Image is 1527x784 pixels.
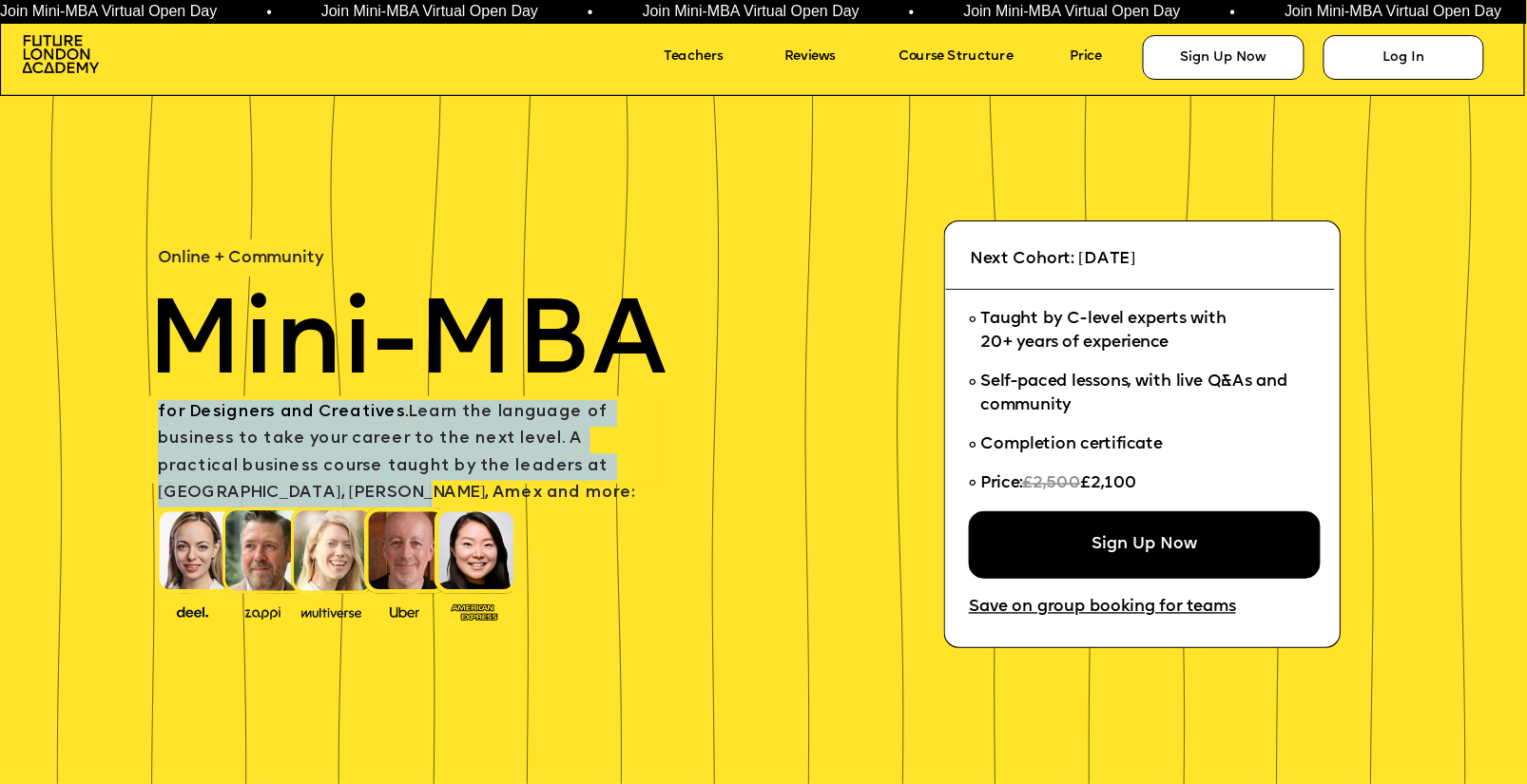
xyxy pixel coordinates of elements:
[445,600,505,622] img: image-93eab660-639c-4de6-957c-4ae039a0235a.png
[233,602,293,619] img: image-b2f1584c-cbf7-4a77-bbe0-f56ae6ee31f2.png
[664,44,760,72] a: Teachers
[585,5,590,20] span: •
[784,44,866,72] a: Reviews
[158,251,323,267] span: Online + Community
[1070,44,1130,72] a: Price
[970,251,1136,267] span: Next Cohort: [DATE]
[906,5,912,20] span: •
[980,312,1227,352] span: Taught by C-level experts with 20+ years of experience
[969,593,1279,624] a: Save on group booking for teams
[1022,476,1080,492] span: £2,500
[158,404,635,501] span: Learn the language of business to take your career to the next level. A practical business course...
[158,404,409,420] span: for Designers and Creatives.
[296,602,367,621] img: image-b7d05013-d886-4065-8d38-3eca2af40620.png
[375,602,435,619] img: image-99cff0b2-a396-4aab-8550-cf4071da2cb9.png
[899,44,1055,72] a: Course Structure
[23,35,99,74] img: image-aac980e9-41de-4c2d-a048-f29dd30a0068.png
[264,5,270,20] span: •
[1227,5,1233,20] span: •
[980,437,1162,453] span: Completion certificate
[146,294,667,399] span: Mini-MBA
[1080,476,1137,492] span: £2,100
[980,374,1292,414] span: Self-paced lessons, with live Q&As and community
[163,602,222,621] img: image-388f4489-9820-4c53-9b08-f7df0b8d4ae2.png
[980,476,1022,492] span: Price:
